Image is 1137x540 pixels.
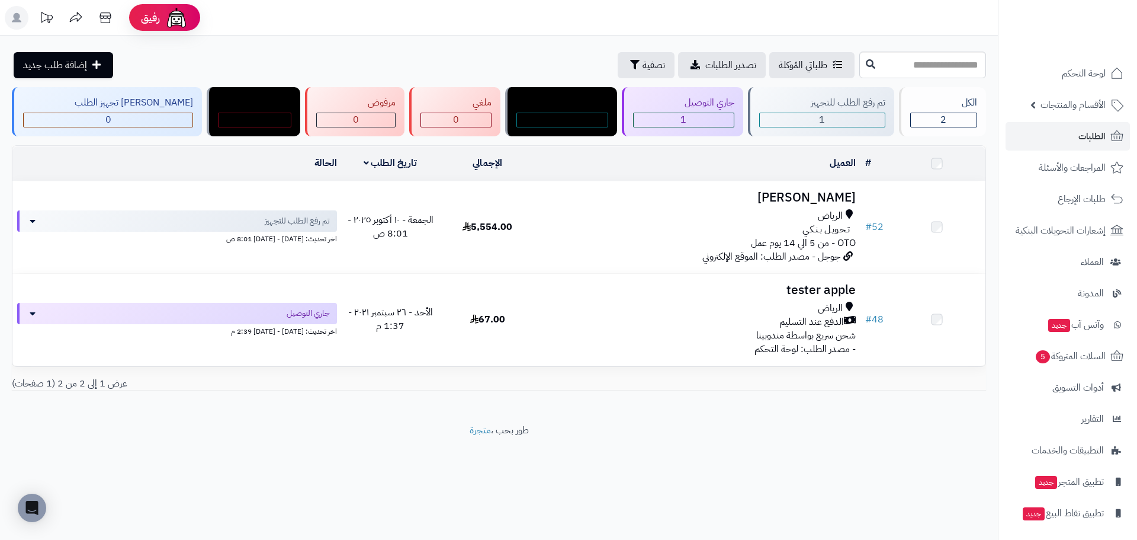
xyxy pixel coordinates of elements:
a: الإجمالي [473,156,502,170]
span: الأقسام والمنتجات [1040,97,1106,113]
span: المراجعات والأسئلة [1039,159,1106,176]
a: #52 [865,220,884,234]
span: # [865,220,872,234]
div: تم رفع الطلب للتجهيز [759,96,885,110]
span: إضافة طلب جديد [23,58,87,72]
a: تطبيق نقاط البيعجديد [1006,499,1130,528]
span: تـحـويـل بـنـكـي [802,223,850,237]
a: المدونة [1006,279,1130,308]
span: OTO - من 5 الي 14 يوم عمل [751,236,856,250]
span: جوجل - مصدر الطلب: الموقع الإلكتروني [702,250,840,264]
a: التطبيقات والخدمات [1006,436,1130,465]
span: تم رفع الطلب للتجهيز [265,215,330,227]
a: تصدير الطلبات [678,52,766,78]
span: طلبات الإرجاع [1058,191,1106,207]
span: رفيق [141,11,160,25]
a: [PERSON_NAME] تجهيز الطلب 0 [9,87,204,136]
div: اخر تحديث: [DATE] - [DATE] 2:39 م [17,324,337,337]
a: تم رفع الطلب للتجهيز 1 [746,87,897,136]
div: الكل [910,96,977,110]
div: 0 [517,113,608,127]
span: طلباتي المُوكلة [779,58,827,72]
div: [PERSON_NAME] تجهيز الطلب [23,96,193,110]
div: 0 [421,113,490,127]
div: 1 [634,113,734,127]
a: وآتس آبجديد [1006,311,1130,339]
a: التقارير [1006,405,1130,433]
a: السلات المتروكة5 [1006,342,1130,370]
a: أدوات التسويق [1006,373,1130,402]
a: تم التوصبل 0 [503,87,619,136]
span: 0 [353,113,359,127]
span: 2 [940,113,946,127]
div: 1 [760,113,885,127]
a: جاري التوصيل 1 [619,87,746,136]
a: #48 [865,312,884,327]
span: تصدير الطلبات [705,58,756,72]
span: تصفية [643,58,665,72]
a: لوحة التحكم [1006,59,1130,88]
span: الدفع عند التسليم [779,315,844,329]
span: جديد [1035,476,1057,489]
span: 1 [680,113,686,127]
a: طلباتي المُوكلة [769,52,855,78]
span: تطبيق المتجر [1034,474,1104,490]
span: 1 [819,113,825,127]
span: 0 [105,113,111,127]
a: تحديثات المنصة [31,6,61,33]
span: # [865,312,872,327]
a: الحالة [314,156,337,170]
div: عرض 1 إلى 2 من 2 (1 صفحات) [3,377,499,391]
a: العملاء [1006,248,1130,276]
span: الجمعة - ١٠ أكتوبر ٢٠٢٥ - 8:01 ص [348,213,433,241]
span: التقارير [1081,411,1104,427]
a: # [865,156,871,170]
div: Open Intercom Messenger [18,494,46,522]
td: - مصدر الطلب: لوحة التحكم [537,274,860,366]
span: جديد [1023,507,1045,520]
span: 67.00 [470,312,505,327]
span: المدونة [1078,285,1104,302]
span: الطلبات [1078,128,1106,145]
a: ملغي 0 [407,87,502,136]
button: تصفية [618,52,675,78]
div: اخر تحديث: [DATE] - [DATE] 8:01 ص [17,232,337,244]
div: 0 [24,113,192,127]
span: الأحد - ٢٦ سبتمبر ٢٠٢١ - 1:37 م [348,305,433,333]
div: جاري التوصيل [633,96,734,110]
a: تطبيق المتجرجديد [1006,468,1130,496]
a: العميل [830,156,856,170]
span: 5,554.00 [462,220,512,234]
span: لوحة التحكم [1062,65,1106,82]
a: تاريخ الطلب [364,156,417,170]
span: جاري التوصيل [287,308,330,319]
div: مرتجع [218,96,291,110]
span: تطبيق نقاط البيع [1022,505,1104,522]
div: 0 [317,113,395,127]
a: مرفوض 0 [303,87,407,136]
span: 5 [1036,350,1050,363]
h3: tester apple [541,283,856,297]
a: إشعارات التحويلات البنكية [1006,216,1130,245]
img: ai-face.png [165,6,188,30]
span: الرياض [818,209,843,223]
span: 0 [559,113,565,127]
a: إضافة طلب جديد [14,52,113,78]
a: المراجعات والأسئلة [1006,154,1130,182]
span: 0 [252,113,258,127]
a: متجرة [470,423,491,437]
span: وآتس آب [1047,317,1104,333]
span: شحن سريع بواسطة مندوبينا [756,328,856,343]
a: مرتجع 0 [204,87,303,136]
h3: [PERSON_NAME] [541,191,856,205]
span: أدوات التسويق [1052,379,1104,396]
a: الطلبات [1006,122,1130,151]
span: السلات المتروكة [1035,348,1106,365]
span: 0 [453,113,459,127]
span: التطبيقات والخدمات [1032,442,1104,459]
a: طلبات الإرجاع [1006,185,1130,213]
div: 0 [219,113,291,127]
div: تم التوصبل [516,96,608,110]
div: ملغي [420,96,491,110]
div: مرفوض [316,96,396,110]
